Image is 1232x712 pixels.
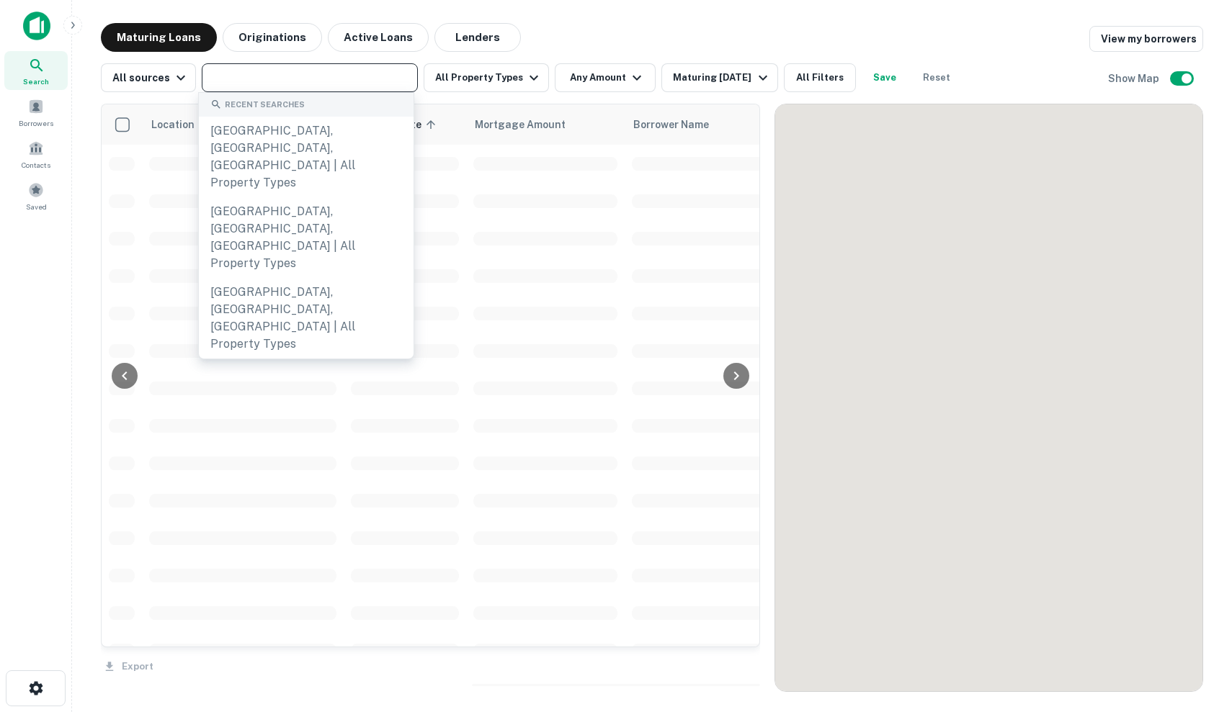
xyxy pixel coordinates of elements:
th: Borrower Name [625,104,783,145]
span: Search [23,76,49,87]
div: Maturing [DATE] [673,69,771,86]
button: Save your search to get updates of matches that match your search criteria. [862,63,908,92]
span: Mortgage Amount [475,116,584,133]
button: All sources [101,63,196,92]
a: Contacts [4,135,68,174]
button: Any Amount [555,63,656,92]
button: Reset [914,63,960,92]
button: Originations [223,23,322,52]
span: Location [151,116,195,133]
a: View my borrowers [1089,26,1203,52]
th: Mortgage Amount [466,104,625,145]
span: Borrower Name [633,116,709,133]
span: Contacts [22,159,50,171]
button: Lenders [434,23,521,52]
button: Active Loans [328,23,429,52]
a: Saved [4,176,68,215]
span: Borrowers [19,117,53,129]
button: All Property Types [424,63,549,92]
button: Maturing Loans [101,23,217,52]
span: Recent Searches [225,99,305,111]
div: [GEOGRAPHIC_DATA], [GEOGRAPHIC_DATA], [GEOGRAPHIC_DATA] | All Property Types [199,278,414,359]
iframe: Chat Widget [1160,597,1232,666]
div: All sources [112,69,189,86]
img: capitalize-icon.png [23,12,50,40]
a: Borrowers [4,93,68,132]
a: Search [4,51,68,90]
button: All Filters [784,63,856,92]
div: [GEOGRAPHIC_DATA], [GEOGRAPHIC_DATA], [GEOGRAPHIC_DATA] | All Property Types [199,197,414,278]
button: Maturing [DATE] [661,63,777,92]
h6: Show Map [1108,71,1161,86]
span: Saved [26,201,47,212]
div: [GEOGRAPHIC_DATA], [GEOGRAPHIC_DATA], [GEOGRAPHIC_DATA] | All Property Types [199,117,414,197]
